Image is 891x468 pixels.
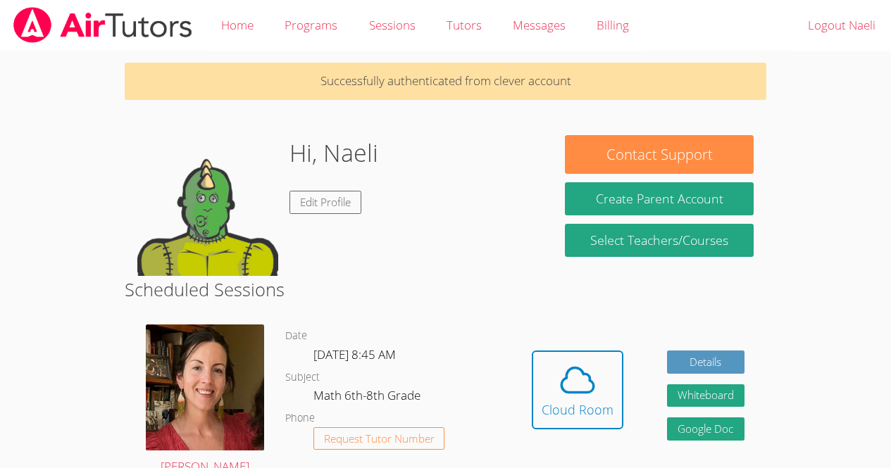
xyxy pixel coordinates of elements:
dd: Math 6th-8th Grade [313,386,423,410]
button: Contact Support [565,135,753,174]
button: Whiteboard [667,384,744,407]
dt: Phone [285,410,315,427]
a: Google Doc [667,417,744,441]
div: Cloud Room [542,400,613,419]
p: Successfully authenticated from clever account [125,63,766,100]
button: Request Tutor Number [313,427,445,450]
a: Details [667,350,744,374]
a: Select Teachers/Courses [565,224,753,257]
span: Messages [513,17,566,33]
h2: Scheduled Sessions [125,276,766,303]
button: Create Parent Account [565,182,753,215]
span: [DATE] 8:45 AM [313,346,396,362]
a: Edit Profile [289,191,361,214]
button: Cloud Room [532,350,623,429]
span: Request Tutor Number [324,434,435,444]
dt: Date [285,327,307,345]
h1: Hi, Naeli [289,135,378,171]
img: IMG_4957.jpeg [146,324,264,450]
img: default.png [137,135,278,276]
img: airtutors_banner-c4298cdbf04f3fff15de1276eac7730deb9818008684d7c2e4769d2f7ddbe033.png [12,7,194,43]
dt: Subject [285,369,320,386]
